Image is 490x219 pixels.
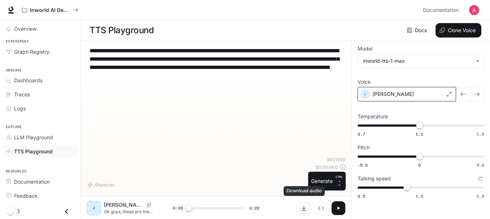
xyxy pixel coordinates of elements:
span: Traces [14,91,30,98]
button: Clone Voice [436,23,481,38]
button: GenerateCTRL +⏎ [308,172,346,190]
a: Feedback [3,189,78,202]
span: 0 [418,162,421,168]
span: Overview [14,25,36,32]
button: Download audio [297,201,311,215]
a: Graph Registry [3,45,78,58]
button: All workspaces [19,3,82,17]
p: Model [358,46,372,51]
span: 0:00 [173,205,183,212]
span: 1.5 [477,193,484,199]
a: Documentation [3,175,78,188]
span: 0.5 [358,193,365,199]
p: Talking speed [358,176,391,181]
button: Inspect [314,201,328,215]
p: Temperature [358,114,388,119]
span: -5.0 [358,162,368,168]
button: Reset to default [476,175,484,183]
a: Logs [3,102,78,115]
a: LLM Playground [3,131,78,144]
span: Dark mode toggle [6,207,14,215]
button: User avatar [467,3,481,17]
a: Overview [3,22,78,35]
a: Documentation [420,3,464,17]
span: Graph Registry [14,48,49,56]
a: Traces [3,88,78,101]
span: 5.0 [477,162,484,168]
button: Close drawer [58,204,75,219]
span: Dashboards [14,76,43,84]
div: J [88,202,100,214]
span: 1.0 [416,193,423,199]
p: Inworld AI Demos [30,7,70,13]
div: inworld-tts-1-max [358,54,484,68]
p: Voice [358,79,371,84]
a: Dashboards [3,74,78,87]
span: Documentation [14,178,50,185]
div: inworld-tts-1-max [363,57,472,65]
button: Shortcuts [87,179,117,190]
p: [PERSON_NAME] [104,201,144,209]
span: 0:22 [249,205,259,212]
span: TTS Playground [14,148,53,155]
p: Pitch [358,145,369,150]
span: Documentation [423,6,459,15]
span: Logs [14,105,26,112]
img: User avatar [469,5,479,15]
a: TTS Playground [3,145,78,158]
a: Docs [406,23,430,38]
div: Download audio [284,186,325,196]
p: [PERSON_NAME] [372,91,414,98]
span: Feedback [14,192,38,200]
p: CTRL + [336,175,343,183]
h1: TTS Playground [89,23,154,38]
span: LLM Playground [14,133,53,141]
p: ⏎ [336,175,343,188]
p: Ok guys, these are the smallest animals on the planet, first the pygmy seahorse, basically playin... [104,209,156,215]
span: 1.1 [416,131,423,137]
span: 1.5 [477,131,484,137]
button: Copy Voice ID [144,203,154,207]
span: 0.7 [358,131,365,137]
